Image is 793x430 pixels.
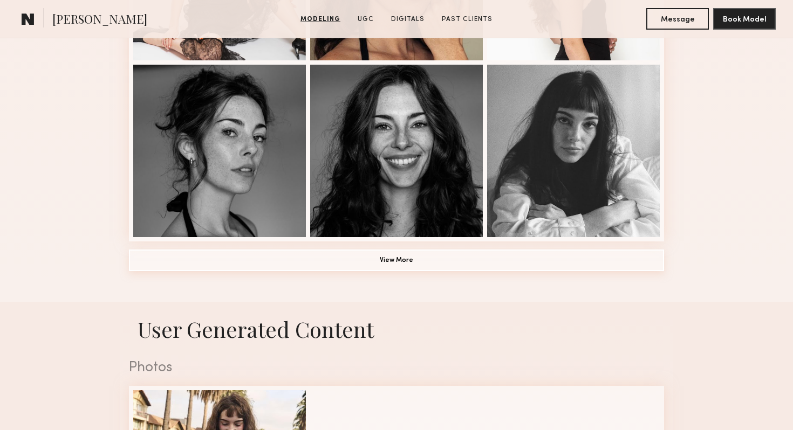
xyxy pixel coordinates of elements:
[129,361,664,375] div: Photos
[646,8,709,30] button: Message
[52,11,147,30] span: [PERSON_NAME]
[387,15,429,24] a: Digitals
[713,8,776,30] button: Book Model
[713,14,776,23] a: Book Model
[353,15,378,24] a: UGC
[437,15,497,24] a: Past Clients
[120,315,673,343] h1: User Generated Content
[296,15,345,24] a: Modeling
[129,249,664,271] button: View More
